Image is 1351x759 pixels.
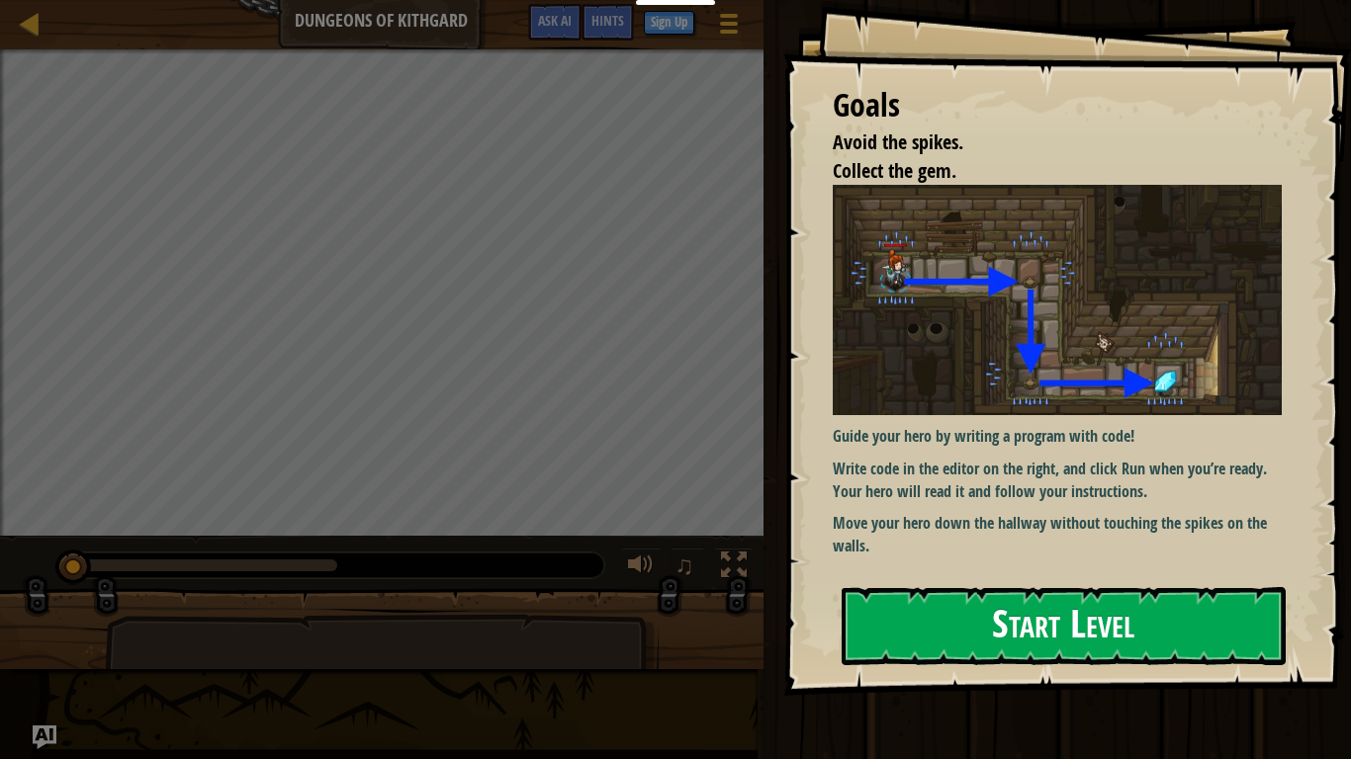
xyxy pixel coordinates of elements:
[704,4,754,50] button: Show game menu
[33,725,56,749] button: Ask AI
[538,11,572,30] span: Ask AI
[842,587,1286,665] button: Start Level
[833,512,1282,557] p: Move your hero down the hallway without touching the spikes on the walls.
[621,548,661,588] button: Adjust volume
[833,425,1282,448] p: Guide your hero by writing a program with code!
[808,157,1277,186] li: Collect the gem.
[675,550,694,580] span: ♫
[833,128,963,155] span: Avoid the spikes.
[833,83,1282,128] div: Goals
[714,548,754,588] button: Toggle fullscreen
[528,4,582,41] button: Ask AI
[833,458,1282,503] p: Write code in the editor on the right, and click Run when you’re ready. Your hero will read it an...
[808,128,1277,157] li: Avoid the spikes.
[833,185,1282,415] img: Dungeons of kithgard
[833,157,956,184] span: Collect the gem.
[671,548,704,588] button: ♫
[644,11,694,35] button: Sign Up
[591,11,624,30] span: Hints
